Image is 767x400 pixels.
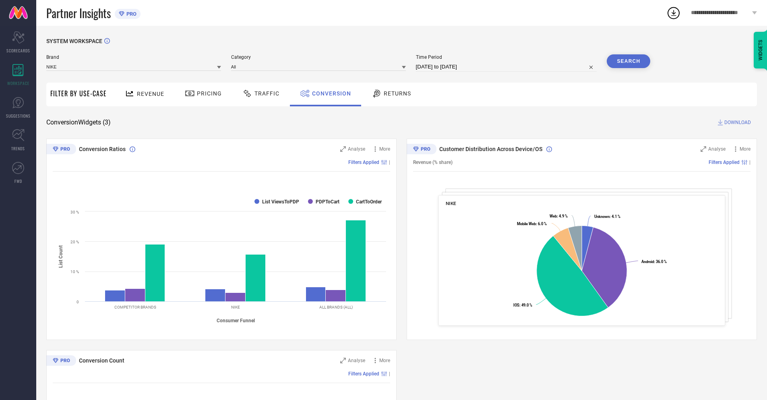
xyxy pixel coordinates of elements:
tspan: List Count [58,245,64,267]
text: : 49.0 % [513,303,532,307]
input: Select time period [416,62,597,72]
text: PDPToCart [316,199,339,205]
span: Revenue [137,91,164,97]
span: PRO [124,11,136,17]
span: WORKSPACE [7,80,29,86]
span: Category [231,54,406,60]
tspan: Consumer Funnel [217,318,255,323]
div: Premium [407,144,436,156]
span: Filters Applied [348,160,379,165]
span: Revenue (% share) [413,160,453,165]
text: 30 % [70,210,79,214]
div: Premium [46,144,76,156]
text: 0 [76,300,79,304]
tspan: Web [550,214,557,218]
span: Filters Applied [348,371,379,377]
span: Analyse [348,146,365,152]
span: Analyse [348,358,365,363]
button: Search [607,54,650,68]
span: Filters Applied [709,160,740,165]
span: TRENDS [11,145,25,151]
span: FWD [14,178,22,184]
span: Brand [46,54,221,60]
span: Analyse [708,146,726,152]
span: SYSTEM WORKSPACE [46,38,102,44]
span: NIKE [446,201,456,206]
span: Conversion [312,90,351,97]
tspan: Android [641,259,654,264]
span: Customer Distribution Across Device/OS [439,146,542,152]
span: | [749,160,750,165]
text: COMPETITOR BRANDS [114,305,156,309]
div: Open download list [666,6,681,20]
span: SUGGESTIONS [6,113,31,119]
span: Conversion Widgets ( 3 ) [46,118,111,126]
text: : 4.1 % [594,214,620,219]
span: | [389,160,390,165]
svg: Zoom [701,146,706,152]
text: : 36.0 % [641,259,667,264]
svg: Zoom [340,358,346,363]
tspan: Mobile Web [517,222,536,226]
span: Conversion Count [79,357,124,364]
span: | [389,371,390,377]
span: Time Period [416,54,597,60]
text: NIKE [231,305,240,309]
span: Conversion Ratios [79,146,126,152]
span: DOWNLOAD [724,118,751,126]
text: 20 % [70,240,79,244]
text: CartToOrder [356,199,382,205]
text: ALL BRANDS (ALL) [319,305,353,309]
text: 10 % [70,269,79,274]
span: More [740,146,750,152]
text: : 6.0 % [517,222,547,226]
span: Partner Insights [46,5,111,21]
span: Pricing [197,90,222,97]
span: More [379,146,390,152]
text: List ViewsToPDP [262,199,299,205]
span: More [379,358,390,363]
tspan: Unknown [594,214,610,219]
svg: Zoom [340,146,346,152]
span: Filter By Use-Case [50,89,107,98]
div: Premium [46,355,76,367]
span: Returns [384,90,411,97]
span: Traffic [254,90,279,97]
tspan: IOS [513,303,519,307]
span: SCORECARDS [6,48,30,54]
text: : 4.9 % [550,214,568,218]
